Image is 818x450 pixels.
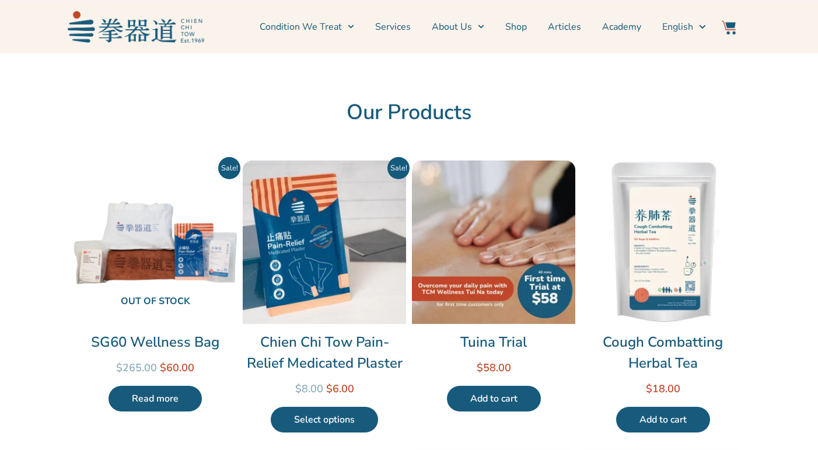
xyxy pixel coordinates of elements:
[548,12,581,41] a: Articles
[116,361,157,375] bdi: 265.00
[662,20,693,34] span: English
[477,361,483,375] span: $
[447,386,541,411] a: Add to cart: “Tuina Trial”
[74,161,237,324] a: Out of stock
[326,382,333,396] span: $
[326,382,354,396] bdi: 6.00
[387,157,410,179] span: Sale!
[243,332,406,374] a: Chien Chi Tow Pain-Relief Medicated Plaster
[412,161,575,324] img: Tuina Trial
[210,12,706,41] nav: Menu
[375,12,411,41] a: Services
[505,12,527,41] a: Shop
[74,161,237,324] img: SG60 Wellness Bag
[412,332,575,353] a: Tuina Trial
[243,161,406,324] img: Chien Chi Tow Pain-Relief Medicated Plaster
[616,407,710,432] a: Add to cart: “Cough Combatting Herbal Tea”
[581,332,744,374] a: Cough Combatting Herbal Tea
[218,157,240,179] span: Sale!
[646,382,680,396] bdi: 18.00
[83,289,228,315] span: Out of stock
[160,361,166,375] span: $
[74,100,744,125] h2: Our Products
[646,382,652,396] span: $
[662,12,705,41] a: English
[432,12,484,41] a: About Us
[295,382,302,396] span: $
[260,12,354,41] a: Condition We Treat
[116,361,123,375] span: $
[477,361,511,375] bdi: 58.00
[160,361,194,375] bdi: 60.00
[109,386,202,411] a: Read more about “SG60 Wellness Bag”
[602,12,641,41] a: Academy
[295,382,323,396] bdi: 8.00
[74,332,237,353] a: SG60 Wellness Bag
[581,161,744,324] img: Cough Combatting Herbal Tea
[271,407,378,432] a: Select options for “Chien Chi Tow Pain-Relief Medicated Plaster”
[722,20,736,34] img: Website Icon-03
